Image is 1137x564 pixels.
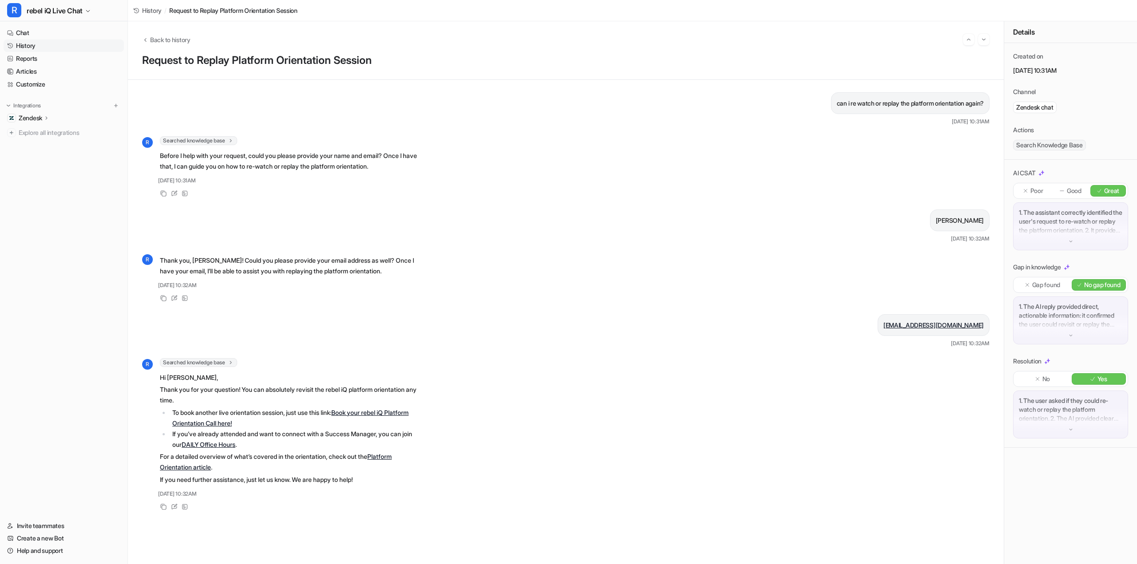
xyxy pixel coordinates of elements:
[1042,375,1050,383] p: No
[113,103,119,109] img: menu_add.svg
[158,490,197,498] span: [DATE] 10:32AM
[1068,238,1074,245] img: down-arrow
[1019,396,1122,423] p: 1. The user asked if they could re-watch or replay the platform orientation. 2. The AI provided c...
[4,78,124,91] a: Customize
[160,474,420,485] p: If you need further assistance, just let us know. We are happy to help!
[1068,426,1074,433] img: down-arrow
[142,54,990,67] h1: Request to Replay Platform Orientation Session
[1067,186,1081,195] p: Good
[1013,169,1036,177] p: AI CSAT
[19,126,120,140] span: Explore all integrations
[963,34,974,45] button: Go to previous session
[158,177,196,185] span: [DATE] 10:31AM
[160,451,420,473] p: For a detailed overview of what’s covered in the orientation, check out the .
[1013,66,1128,75] p: [DATE] 10:31AM
[4,39,124,52] a: History
[158,281,197,289] span: [DATE] 10:32AM
[4,52,124,65] a: Reports
[1097,375,1107,383] p: Yes
[4,65,124,78] a: Articles
[951,235,990,243] span: [DATE] 10:32AM
[150,35,191,44] span: Back to history
[951,339,990,347] span: [DATE] 10:32AM
[1030,186,1043,195] p: Poor
[952,118,990,126] span: [DATE] 10:31AM
[978,34,990,45] button: Go to next session
[160,136,237,145] span: Searched knowledge base
[142,254,153,265] span: R
[837,98,984,109] p: can i re watch or replay the platform orientation again?
[170,407,420,429] li: To book another live orientation session, just use this link:
[981,35,987,43] img: Next session
[172,409,409,427] a: Book your rebel iQ Platform Orientation Call here!
[1013,357,1042,366] p: Resolution
[4,27,124,39] a: Chat
[9,115,14,121] img: Zendesk
[182,441,235,448] a: DAILY Office Hours
[19,114,42,122] p: Zendesk
[13,102,41,109] p: Integrations
[1019,302,1122,329] p: 1. The AI reply provided direct, actionable information: it confirmed the user could revisit or r...
[1004,21,1137,43] div: Details
[1013,52,1043,61] p: Created on
[142,35,191,44] button: Back to history
[1013,140,1086,150] span: Search Knowledge Base
[5,103,12,109] img: expand menu
[160,150,420,172] p: Before I help with your request, could you please provide your name and email? Once I have that, ...
[160,255,420,276] p: Thank you, [PERSON_NAME]! Could you please provide your email address as well? Once I have your e...
[883,321,984,329] a: [EMAIL_ADDRESS][DOMAIN_NAME]
[936,215,984,226] p: [PERSON_NAME]
[160,384,420,406] p: Thank you for your question! You can absolutely revisit the rebel iQ platform orientation any time.
[4,532,124,544] a: Create a new Bot
[1019,208,1122,235] p: 1. The assistant correctly identified the user's request to re-watch or replay the platform orien...
[1013,263,1061,272] p: Gap in knowledge
[1068,332,1074,339] img: down-arrow
[1013,126,1034,134] p: Actions
[160,358,237,367] span: Searched knowledge base
[7,3,21,17] span: R
[27,4,83,17] span: rebel iQ Live Chat
[142,137,153,148] span: R
[133,6,162,15] a: History
[966,35,972,43] img: Previous session
[4,126,124,139] a: Explore all integrations
[4,544,124,557] a: Help and support
[1084,280,1121,289] p: No gap found
[1104,186,1120,195] p: Great
[170,429,420,450] li: If you’ve already attended and want to connect with a Success Manager, you can join our .
[160,372,420,383] p: Hi [PERSON_NAME],
[1032,280,1060,289] p: Gap found
[4,520,124,532] a: Invite teammates
[169,6,298,15] span: Request to Replay Platform Orientation Session
[142,6,162,15] span: History
[1016,103,1054,112] p: Zendesk chat
[1013,87,1036,96] p: Channel
[142,359,153,370] span: R
[7,128,16,137] img: explore all integrations
[164,6,167,15] span: /
[4,101,44,110] button: Integrations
